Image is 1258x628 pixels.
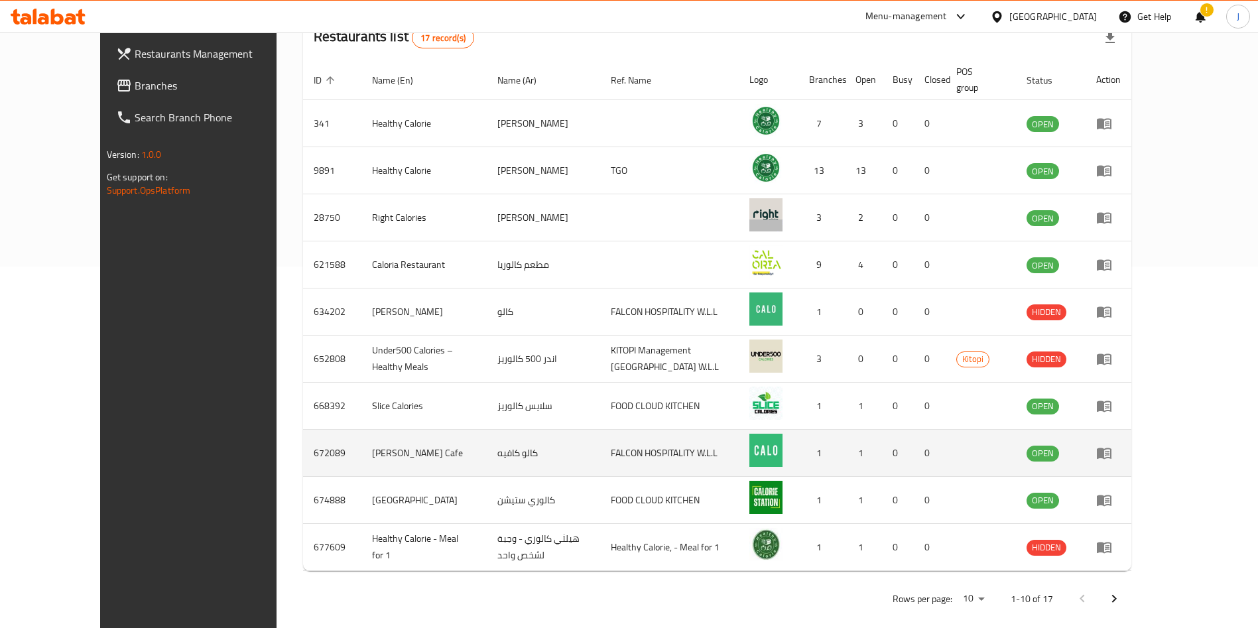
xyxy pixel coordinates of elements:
td: 0 [882,430,914,477]
span: OPEN [1027,399,1059,414]
span: Version: [107,146,139,163]
td: [PERSON_NAME] [487,194,599,241]
td: Healthy Calorie [361,100,487,147]
td: 1 [845,430,882,477]
span: OPEN [1027,258,1059,273]
td: 1 [798,477,845,524]
p: Rows per page: [893,591,952,607]
div: OPEN [1027,446,1059,462]
span: Kitopi [957,351,989,367]
td: 13 [845,147,882,194]
div: Menu [1096,115,1121,131]
span: ID [314,72,339,88]
td: 0 [914,477,946,524]
table: enhanced table [303,60,1132,571]
td: 1 [845,477,882,524]
th: Open [845,60,882,100]
td: 0 [914,383,946,430]
a: Branches [105,70,310,101]
th: Branches [798,60,845,100]
td: 0 [882,288,914,336]
td: 7 [798,100,845,147]
span: HIDDEN [1027,351,1066,367]
td: 0 [882,241,914,288]
td: Caloria Restaurant [361,241,487,288]
td: 677609 [303,524,361,571]
td: سلايس كالوريز [487,383,599,430]
th: Closed [914,60,946,100]
td: هيلثي كالوري - وجبة لشخص واحد [487,524,599,571]
div: OPEN [1027,493,1059,509]
td: Healthy Calorie, - Meal for 1 [600,524,739,571]
td: 0 [914,430,946,477]
div: Menu [1096,210,1121,225]
div: Menu-management [865,9,947,25]
td: [PERSON_NAME] Cafe [361,430,487,477]
span: 1.0.0 [141,146,162,163]
div: Export file [1094,22,1126,54]
span: OPEN [1027,446,1059,461]
td: كالو [487,288,599,336]
span: Branches [135,78,300,94]
td: FALCON HOSPITALITY W.L.L [600,430,739,477]
td: 0 [914,524,946,571]
a: Search Branch Phone [105,101,310,133]
td: FALCON HOSPITALITY W.L.L [600,288,739,336]
td: 0 [914,241,946,288]
th: Action [1086,60,1131,100]
span: HIDDEN [1027,304,1066,320]
td: 341 [303,100,361,147]
div: Menu [1096,351,1121,367]
td: FOOD CLOUD KITCHEN [600,477,739,524]
span: OPEN [1027,493,1059,508]
td: 4 [845,241,882,288]
img: Under500 Calories – Healthy Meals [749,340,783,373]
td: 2 [845,194,882,241]
div: Menu [1096,398,1121,414]
span: J [1237,9,1239,24]
td: 672089 [303,430,361,477]
img: Healthy Calorie [749,104,783,137]
td: Right Calories [361,194,487,241]
td: 3 [798,194,845,241]
div: [GEOGRAPHIC_DATA] [1009,9,1097,24]
td: اندر 500 كالوريز [487,336,599,383]
a: Support.OpsPlatform [107,182,191,199]
img: Right Calories [749,198,783,231]
span: Restaurants Management [135,46,300,62]
td: 0 [882,336,914,383]
img: Calorie Station [749,481,783,514]
td: 1 [798,383,845,430]
p: 1-10 of 17 [1011,591,1053,607]
span: POS group [956,64,1000,95]
span: Get support on: [107,168,168,186]
td: Slice Calories [361,383,487,430]
td: 0 [914,147,946,194]
span: HIDDEN [1027,540,1066,555]
td: 1 [845,383,882,430]
td: 0 [914,288,946,336]
a: Restaurants Management [105,38,310,70]
div: HIDDEN [1027,540,1066,556]
td: 1 [845,524,882,571]
td: FOOD CLOUD KITCHEN [600,383,739,430]
div: Total records count [412,27,474,48]
td: [GEOGRAPHIC_DATA] [361,477,487,524]
th: Logo [739,60,798,100]
td: 652808 [303,336,361,383]
td: 0 [845,288,882,336]
div: OPEN [1027,257,1059,273]
img: Calo [749,292,783,326]
span: Name (En) [372,72,430,88]
td: 0 [882,147,914,194]
td: 0 [914,336,946,383]
div: OPEN [1027,163,1059,179]
td: Healthy Calorie - Meal for 1 [361,524,487,571]
span: Search Branch Phone [135,109,300,125]
h2: Restaurants list [314,27,474,48]
td: TGO [600,147,739,194]
span: Name (Ar) [497,72,554,88]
